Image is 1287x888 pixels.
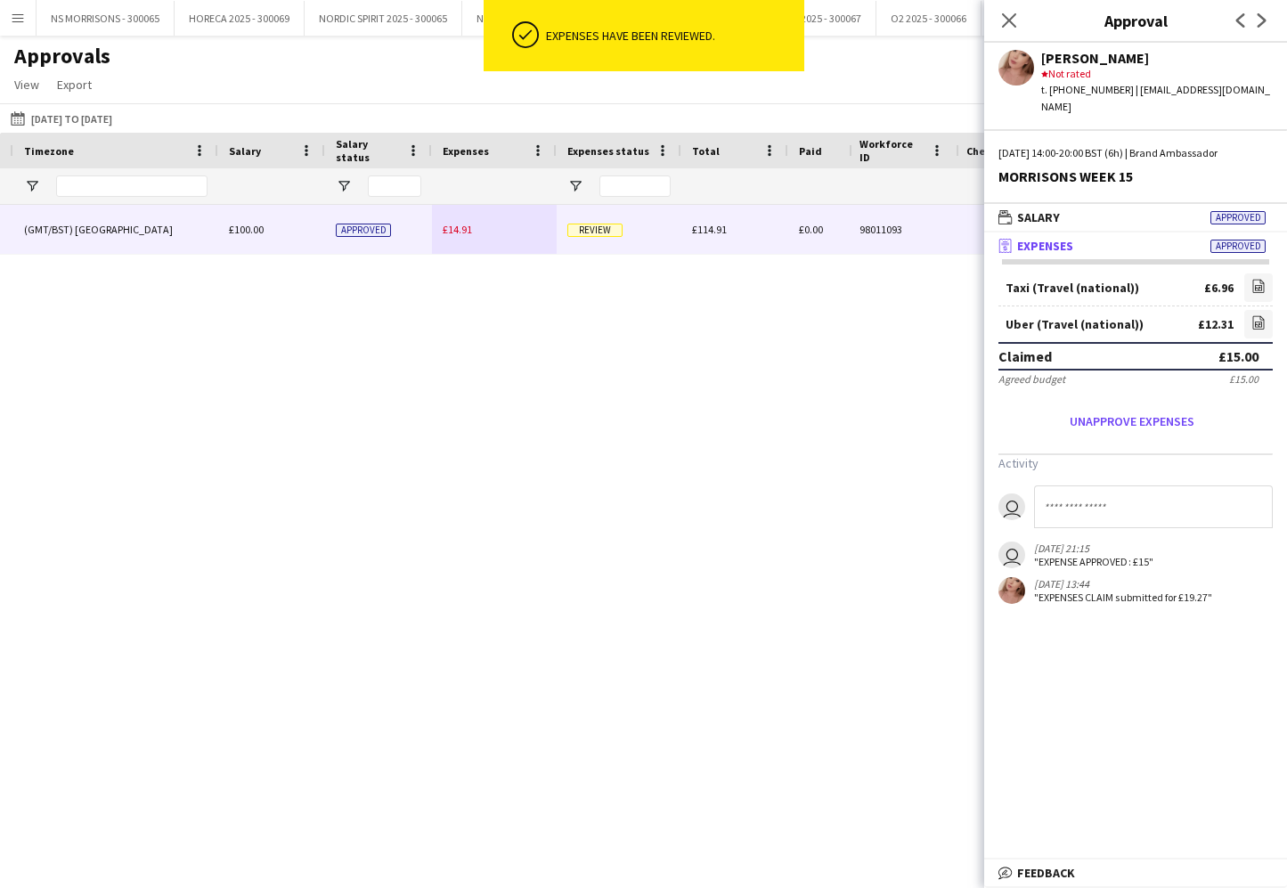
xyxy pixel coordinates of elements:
div: Not rated [1041,66,1273,82]
div: "EXPENSE APPROVED: £15" [1034,555,1153,568]
button: Open Filter Menu [567,178,583,194]
span: Feedback [1017,865,1075,881]
div: MORRISONS WEEK 15 [998,168,1273,184]
button: UNI TOUR - 300067 [982,1,1096,36]
input: Timezone Filter Input [56,175,208,197]
button: Unapprove expenses [998,407,1266,436]
div: [DATE] 21:15 [1034,542,1153,555]
button: [DATE] to [DATE] [7,108,116,129]
span: £0.00 [799,223,823,236]
span: View [14,77,39,93]
button: NS MORRISONS - 300065 [37,1,175,36]
span: Expenses [1017,238,1073,254]
div: Taxi (Travel (national)) [1006,281,1139,295]
mat-expansion-panel-header: SalaryApproved [984,204,1287,231]
h3: Activity [998,455,1273,471]
input: Salary status Filter Input [368,175,421,197]
button: NORDIC SPIRIT 2025 - 300065 [305,1,462,36]
div: £12.31 [1198,318,1234,331]
span: £14.91 [443,223,472,236]
div: "EXPENSES CLAIM submitted for £19.27" [1034,591,1212,604]
div: [DATE] 13:44 [1034,577,1212,591]
span: Expenses [443,144,489,158]
span: Salary [1017,209,1060,225]
button: HORECA 2025 - 300069 [175,1,305,36]
div: Expenses have been reviewed. [546,28,797,44]
span: Check-In [966,144,1009,158]
span: Approved [1210,211,1266,224]
div: (GMT/BST) [GEOGRAPHIC_DATA] [13,205,218,254]
div: ExpensesApproved [984,259,1287,627]
span: Review [567,224,623,237]
span: Approved [1210,240,1266,253]
div: [PERSON_NAME] [1041,50,1273,66]
button: NS MANAGERS 2025 - 300065 [462,1,619,36]
span: £114.91 [692,223,727,236]
app-user-avatar: Shona Harkin [998,577,1025,604]
span: Approved [336,224,391,237]
span: £100.00 [229,223,264,236]
div: £15.00 [1229,372,1258,386]
button: Open Filter Menu [336,178,352,194]
a: View [7,73,46,96]
h3: Approval [984,9,1287,32]
div: Uber (Travel (national)) [1006,318,1144,331]
div: Claimed [998,347,1052,365]
div: 98011093 [849,205,956,254]
app-user-avatar: Closer Payroll [998,542,1025,568]
span: Salary [229,144,261,158]
span: Salary status [336,137,400,164]
button: Open Filter Menu [24,178,40,194]
span: Timezone [24,144,74,158]
div: t. [PHONE_NUMBER] | [EMAIL_ADDRESS][DOMAIN_NAME] [1041,82,1273,114]
mat-expansion-panel-header: Feedback [984,859,1287,886]
span: Expenses status [567,144,649,158]
div: [DATE] 14:00-20:00 BST (6h) | Brand Ambassador [998,145,1273,161]
span: Paid [799,144,822,158]
span: Export [57,77,92,93]
span: Total [692,144,720,158]
a: Export [50,73,99,96]
input: Expenses status Filter Input [599,175,671,197]
div: £6.96 [1204,281,1234,295]
mat-expansion-panel-header: ExpensesApproved [984,232,1287,259]
span: Workforce ID [859,137,924,164]
div: Agreed budget [998,372,1065,386]
div: £15.00 [1218,347,1258,365]
button: O2 2025 - 300066 [876,1,982,36]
